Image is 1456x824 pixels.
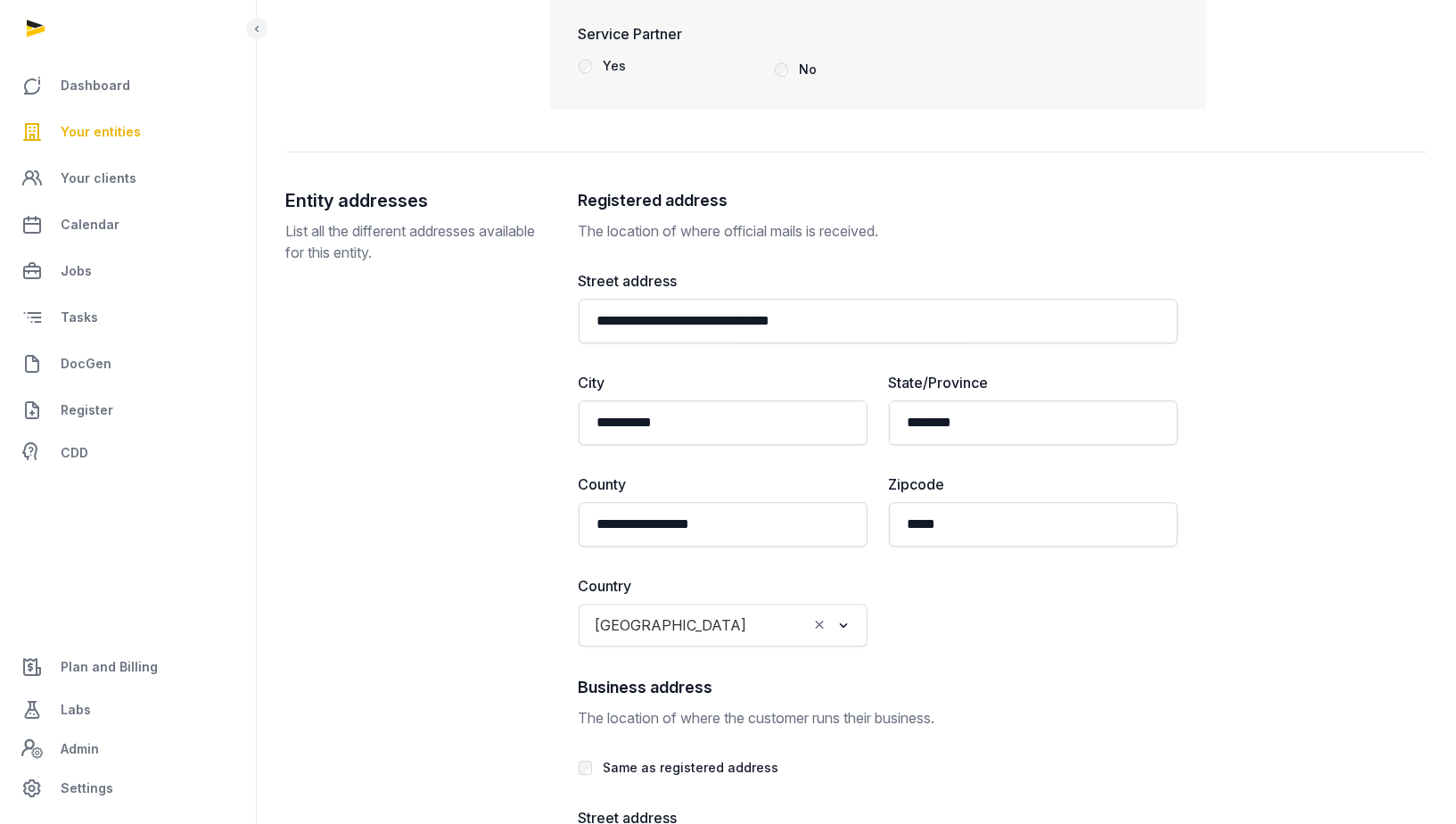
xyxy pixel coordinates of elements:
[579,575,868,597] label: Country
[603,55,626,77] div: Yes
[14,250,242,293] a: Jobs
[14,767,242,810] a: Settings
[61,75,130,96] span: Dashboard
[591,613,752,638] span: [GEOGRAPHIC_DATA]
[61,442,88,464] span: CDD
[61,778,113,799] span: Settings
[799,59,817,80] div: No
[579,675,1178,700] h2: Business address
[579,59,593,73] input: Yes
[579,707,1178,729] p: The location of where the customer runs their business.
[588,609,859,641] div: Search for option
[14,111,242,153] a: Your entities
[14,342,242,385] a: DocGen
[14,64,242,107] a: Dashboard
[579,372,868,393] label: City
[14,688,242,731] a: Labs
[61,307,98,328] span: Tasks
[14,731,242,767] a: Admin
[579,188,1178,213] h2: Registered address
[61,656,158,678] span: Plan and Billing
[286,188,550,213] h2: Entity addresses
[61,738,99,760] span: Admin
[579,270,1178,292] label: Street address
[603,760,778,775] label: Same as registered address
[61,214,119,235] span: Calendar
[812,613,828,638] button: Clear Selected
[14,296,242,339] a: Tasks
[14,203,242,246] a: Calendar
[61,699,91,721] span: Labs
[889,474,1178,495] label: Zipcode
[61,168,136,189] span: Your clients
[775,62,789,77] input: No
[755,613,808,638] input: Search for option
[286,220,550,263] p: List all the different addresses available for this entity.
[14,157,242,200] a: Your clients
[889,372,1178,393] label: State/Province
[14,389,242,432] a: Register
[14,646,242,688] a: Plan and Billing
[61,353,111,375] span: DocGen
[61,260,92,282] span: Jobs
[579,474,868,495] label: County
[579,23,971,45] label: Service Partner
[579,220,1178,242] p: The location of where official mails is received.
[14,435,242,471] a: CDD
[61,400,113,421] span: Register
[61,121,141,143] span: Your entities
